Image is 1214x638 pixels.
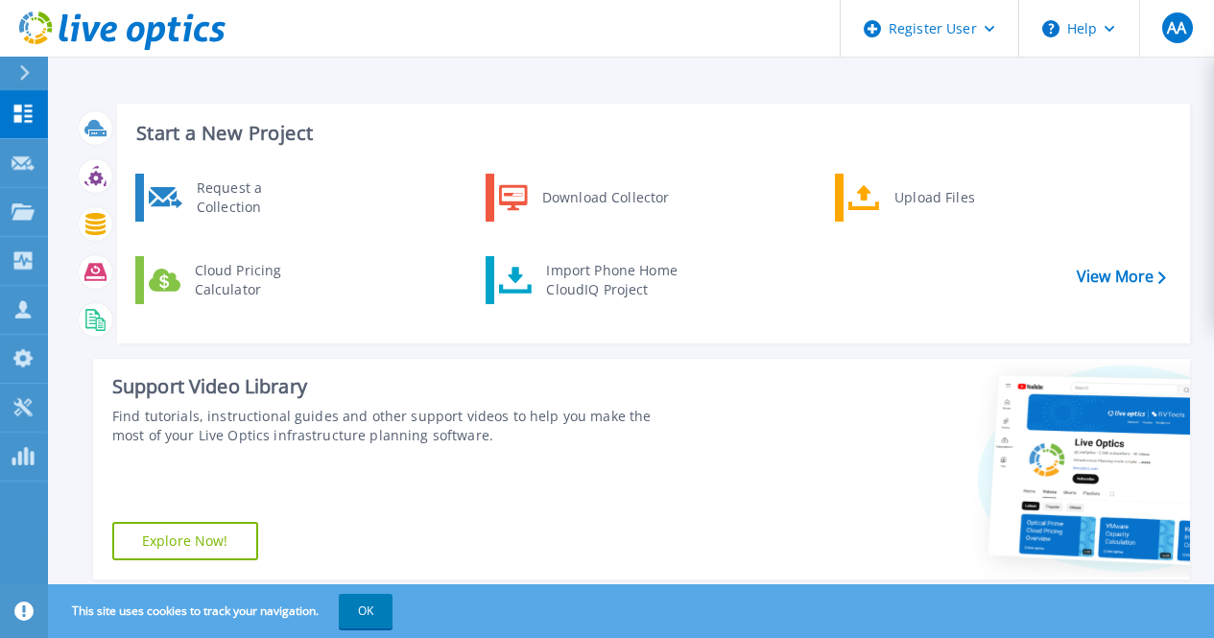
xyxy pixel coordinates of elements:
div: Cloud Pricing Calculator [185,261,327,299]
span: AA [1167,20,1186,35]
div: Download Collector [533,178,678,217]
button: OK [339,594,393,628]
h3: Start a New Project [136,123,1165,144]
div: Upload Files [885,178,1027,217]
div: Support Video Library [112,374,682,399]
a: Cloud Pricing Calculator [135,256,332,304]
span: This site uses cookies to track your navigation. [53,594,393,628]
a: Explore Now! [112,522,258,560]
div: Import Phone Home CloudIQ Project [536,261,686,299]
a: View More [1077,268,1166,286]
div: Find tutorials, instructional guides and other support videos to help you make the most of your L... [112,407,682,445]
a: Request a Collection [135,174,332,222]
a: Upload Files [835,174,1032,222]
a: Download Collector [486,174,682,222]
div: Request a Collection [187,178,327,217]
